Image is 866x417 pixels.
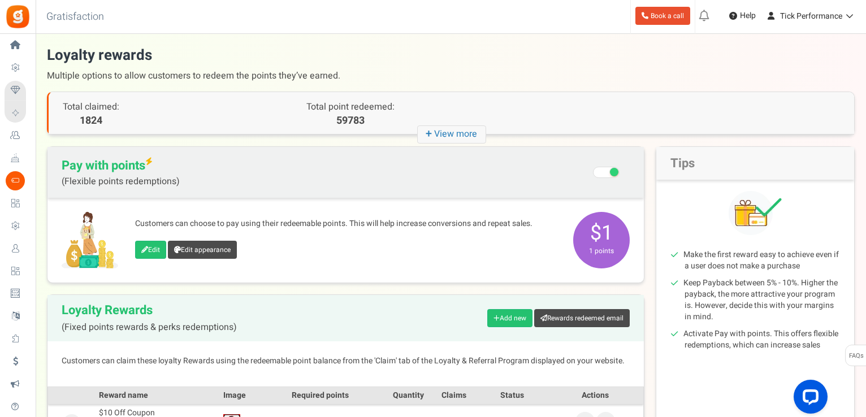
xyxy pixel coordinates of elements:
small: 1 points [576,246,627,256]
th: Status [477,386,548,404]
a: Add new [487,309,532,327]
a: Edit [135,241,166,259]
a: Rewards redeemed email [534,309,630,327]
a: Book a call [635,7,690,25]
th: Image [220,386,254,404]
h1: Loyalty rewards [47,45,855,86]
p: Total point redeemed: [250,101,451,114]
span: (Flexible points redemptions) [62,176,180,186]
li: Activate Pay with points. This offers flexible redemptions, which can increase sales [685,328,840,351]
li: Make the first reward easy to achieve even if a user does not make a purchase [685,249,840,272]
p: Customers can claim these loyalty Rewards using the redeemable point balance from the 'Claim' tab... [62,355,630,367]
img: Pay with points [62,212,118,268]
a: Help [725,7,760,25]
span: 1824 [63,114,119,128]
img: Gratisfaction [5,4,31,29]
span: Total claimed: [63,100,119,114]
p: 59783 [250,114,451,128]
strong: + [426,126,434,142]
span: FAQs [848,345,864,367]
h2: Loyalty Rewards [62,303,237,333]
a: Edit appearance [168,241,237,259]
span: Tick Performance [780,10,842,22]
i: View more [417,125,486,144]
th: Reward name [96,386,220,404]
span: Pay with points [62,158,180,186]
h2: Tips [656,147,854,180]
span: $1 [573,212,630,268]
th: Actions [548,386,643,404]
span: Multiple options to allow customers to redeem the points they’ve earned. [47,66,855,86]
th: Claims [431,386,477,404]
li: Keep Payback between 5% - 10%. Higher the payback, the more attractive your program is. However, ... [685,277,840,323]
th: Required points [254,386,386,404]
h3: Gratisfaction [34,6,116,28]
span: (Fixed points rewards & perks redemptions) [62,323,237,333]
th: Quantity [386,386,431,404]
img: Tips [729,191,782,235]
p: Customers can choose to pay using their redeemable points. This will help increase conversions an... [135,218,562,229]
span: Help [737,10,756,21]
